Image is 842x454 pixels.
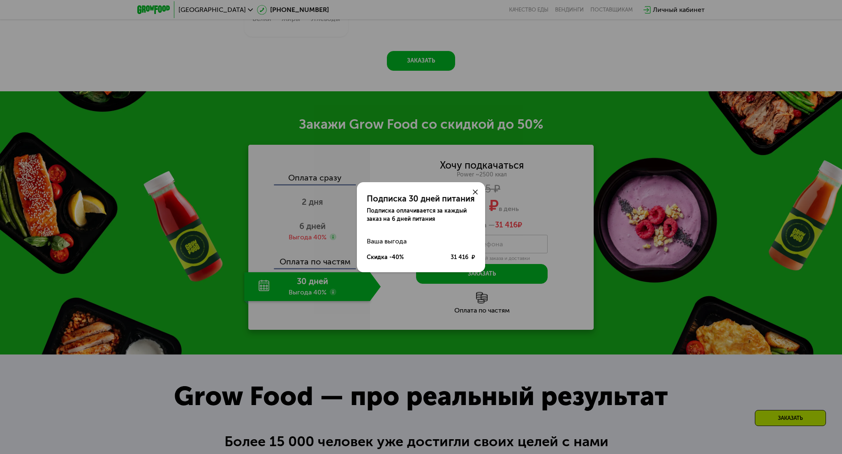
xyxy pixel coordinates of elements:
[367,253,404,262] div: Скидка -40%
[367,233,475,250] div: Ваша выгода
[451,253,475,262] div: 31 416
[472,253,475,262] span: ₽
[367,194,475,204] div: Подписка 30 дней питания
[367,207,475,223] div: Подписка оплачивается за каждый заказ на 6 дней питания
